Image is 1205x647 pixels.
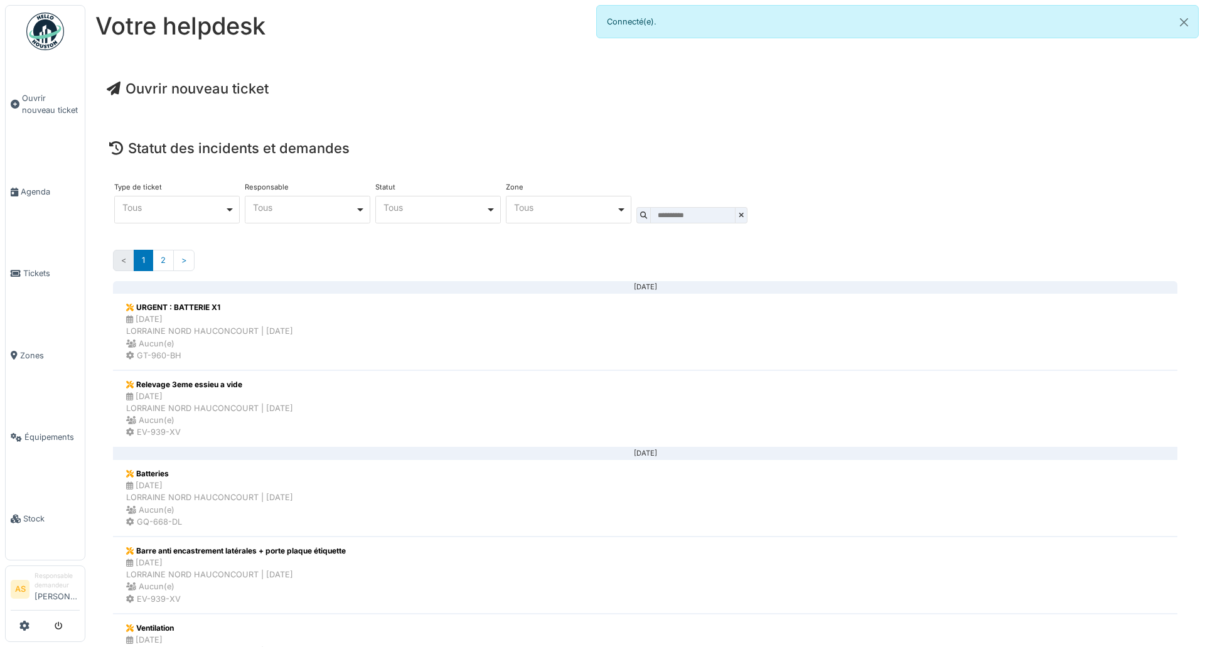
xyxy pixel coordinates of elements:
[6,396,85,478] a: Équipements
[109,140,1181,156] h4: Statut des incidents et demandes
[1170,6,1198,39] button: Close
[11,580,29,599] li: AS
[6,57,85,151] a: Ouvrir nouveau ticket
[126,623,293,634] div: Ventilation
[126,350,293,361] div: GT-960-BH
[126,390,293,427] div: [DATE] LORRAINE NORD HAUCONCOURT | [DATE] Aucun(e)
[126,426,293,438] div: EV-939-XV
[153,250,174,270] a: 2
[26,13,64,50] img: Badge_color-CXgf-gQk.svg
[22,92,80,116] span: Ouvrir nouveau ticket
[126,516,293,528] div: GQ-668-DL
[114,184,162,191] label: Type de ticket
[253,204,355,211] div: Tous
[113,293,1177,370] a: URGENT : BATTERIE X1 [DATE]LORRAINE NORD HAUCONCOURT | [DATE] Aucun(e) GT-960-BH
[383,204,486,211] div: Tous
[126,557,346,593] div: [DATE] LORRAINE NORD HAUCONCOURT | [DATE] Aucun(e)
[113,370,1177,447] a: Relevage 3eme essieu a vide [DATE]LORRAINE NORD HAUCONCOURT | [DATE] Aucun(e) EV-939-XV
[126,479,293,516] div: [DATE] LORRAINE NORD HAUCONCOURT | [DATE] Aucun(e)
[6,478,85,560] a: Stock
[11,571,80,611] a: AS Responsable demandeur[PERSON_NAME]
[122,204,225,211] div: Tous
[596,5,1199,38] div: Connecté(e).
[6,233,85,314] a: Tickets
[245,184,289,191] label: Responsable
[375,184,395,191] label: Statut
[35,571,80,607] li: [PERSON_NAME]
[126,468,293,479] div: Batteries
[35,571,80,591] div: Responsable demandeur
[134,250,153,270] a: 1
[6,314,85,396] a: Zones
[126,593,346,605] div: EV-939-XV
[24,431,80,443] span: Équipements
[126,313,293,350] div: [DATE] LORRAINE NORD HAUCONCOURT | [DATE] Aucun(e)
[21,186,80,198] span: Agenda
[113,459,1177,537] a: Batteries [DATE]LORRAINE NORD HAUCONCOURT | [DATE] Aucun(e) GQ-668-DL
[126,302,293,313] div: URGENT : BATTERIE X1
[23,513,80,525] span: Stock
[123,287,1167,288] div: [DATE]
[173,250,195,270] a: Suivant
[123,453,1167,454] div: [DATE]
[126,379,293,390] div: Relevage 3eme essieu a vide
[514,204,616,211] div: Tous
[6,151,85,232] a: Agenda
[113,250,1177,281] nav: Pages
[107,80,269,97] a: Ouvrir nouveau ticket
[506,184,523,191] label: Zone
[23,267,80,279] span: Tickets
[20,350,80,361] span: Zones
[113,537,1177,614] a: Barre anti encastrement latérales + porte plaque étiquette [DATE]LORRAINE NORD HAUCONCOURT | [DAT...
[126,545,346,557] div: Barre anti encastrement latérales + porte plaque étiquette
